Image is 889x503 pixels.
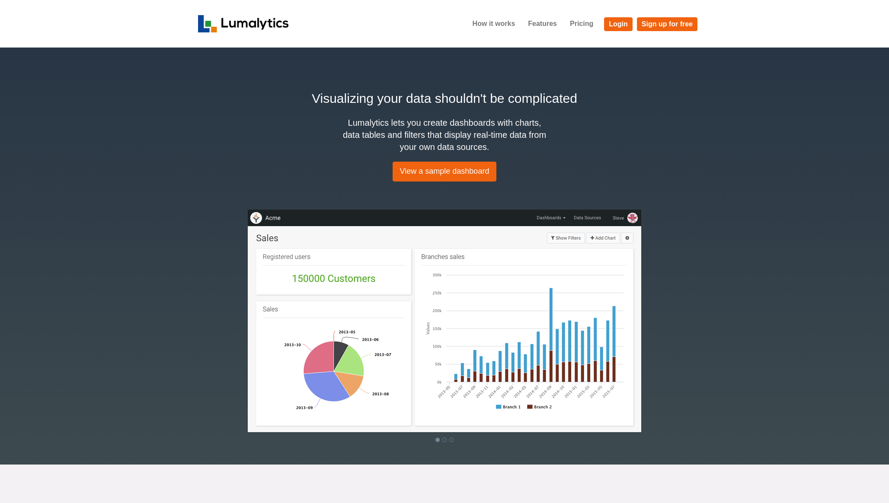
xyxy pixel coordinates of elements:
a: Sign up for free [637,17,697,31]
h2: Visualizing your data shouldn't be complicated [198,89,691,108]
h4: Lumalytics lets you create dashboards with charts, data tables and filters that display real-time... [341,117,548,153]
a: View a sample dashboard [393,162,497,181]
a: How it works [466,13,522,35]
a: Pricing [563,13,600,35]
img: logo_v2-f34f87db3d4d9f5311d6c47995059ad6168825a3e1eb260e01c8041e89355404.png [198,15,288,32]
a: Login [604,17,633,31]
a: Features [521,13,563,35]
img: lumalytics-screenshot-1-7a74361a8398877aa2597a69edf913cb7964058ba03049edb3fa55e2b5462593.png [248,210,641,432]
